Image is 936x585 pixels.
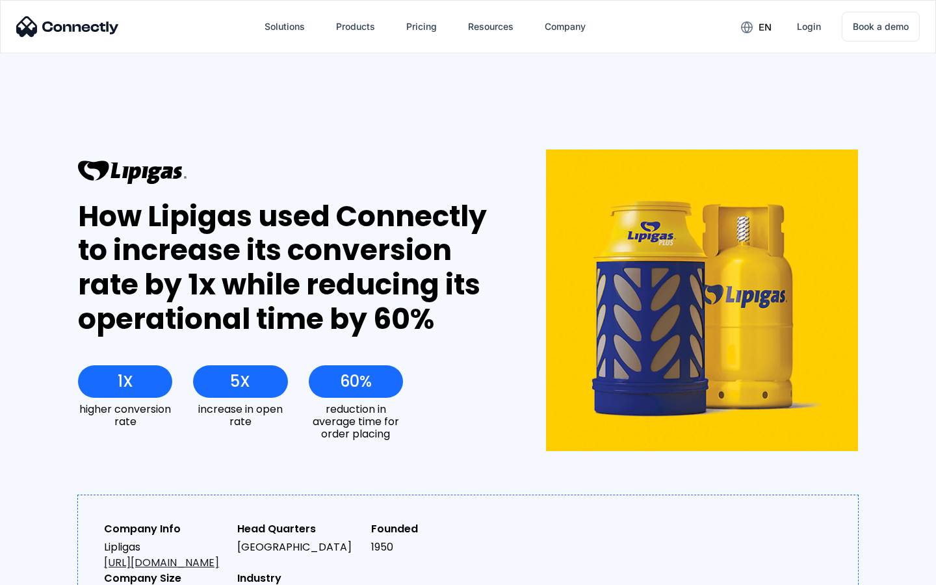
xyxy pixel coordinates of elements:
div: Lipligas [104,539,227,571]
div: 1950 [371,539,494,555]
div: 1X [118,372,133,391]
div: higher conversion rate [78,403,172,428]
div: Founded [371,521,494,537]
div: Company [545,18,586,36]
div: Company Info [104,521,227,537]
div: 60% [340,372,372,391]
div: Solutions [265,18,305,36]
div: How Lipigas used Connectly to increase its conversion rate by 1x while reducing its operational t... [78,200,499,337]
div: Pricing [406,18,437,36]
a: Login [786,11,831,42]
aside: Language selected: English [13,562,78,580]
div: Resources [468,18,513,36]
a: Book a demo [842,12,920,42]
img: Connectly Logo [16,16,119,37]
div: reduction in average time for order placing [309,403,403,441]
a: [URL][DOMAIN_NAME] [104,555,219,570]
div: [GEOGRAPHIC_DATA] [237,539,360,555]
ul: Language list [26,562,78,580]
div: increase in open rate [193,403,287,428]
div: Products [336,18,375,36]
div: en [759,18,772,36]
div: 5X [230,372,250,391]
a: Pricing [396,11,447,42]
div: Head Quarters [237,521,360,537]
div: Login [797,18,821,36]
